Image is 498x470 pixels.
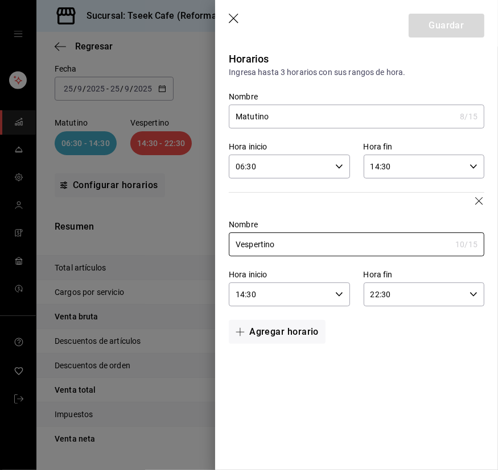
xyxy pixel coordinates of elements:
div: 8 /15 [460,111,478,122]
div: 10 /15 [455,239,478,250]
p: Ingresa hasta 3 horarios con sus rangos de hora. [229,66,484,78]
label: Hora fin [364,271,484,279]
p: Horarios [229,51,484,66]
label: Hora inicio [229,143,349,151]
label: Hora fin [364,143,484,151]
label: Nombre [229,93,484,101]
label: Nombre [229,221,484,229]
label: Hora inicio [229,271,349,279]
button: Agregar horario [229,320,326,344]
